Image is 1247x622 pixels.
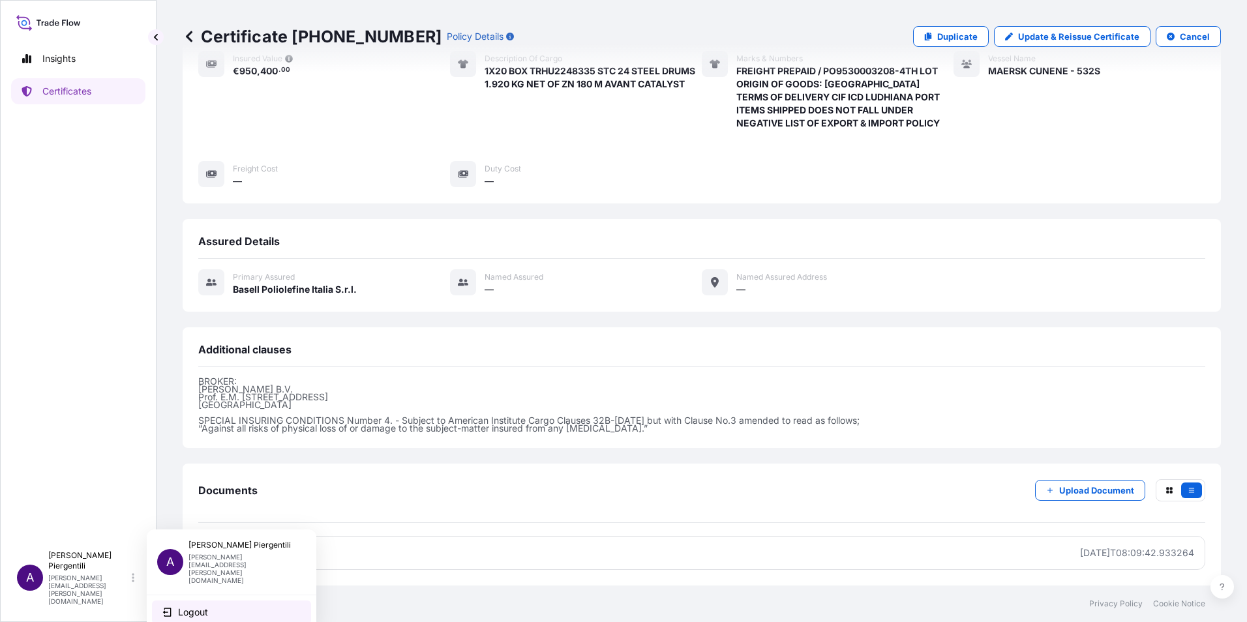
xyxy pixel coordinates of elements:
p: Insights [42,52,76,65]
p: Policy Details [447,30,503,43]
p: [PERSON_NAME][EMAIL_ADDRESS][PERSON_NAME][DOMAIN_NAME] [48,574,129,605]
p: Update & Reissue Certificate [1018,30,1139,43]
span: Named Assured [485,272,543,282]
p: [PERSON_NAME] Piergentili [48,550,129,571]
span: Logout [178,606,208,619]
span: 1X20 BOX TRHU2248335 STC 24 STEEL DRUMS 1.920 KG NET OF ZN 180 M AVANT CATALYST [485,65,695,91]
a: Update & Reissue Certificate [994,26,1150,47]
span: Additional clauses [198,343,292,356]
a: Privacy Policy [1089,599,1143,609]
span: Documents [198,484,258,497]
span: A [26,571,34,584]
span: Assured Details [198,235,280,248]
span: Primary assured [233,272,295,282]
span: — [485,283,494,296]
span: A [166,555,174,569]
p: Cancel [1180,30,1210,43]
p: [PERSON_NAME] Piergentili [188,540,295,550]
button: Cancel [1156,26,1221,47]
a: PDFCertificate[DATE]T08:09:42.933264 [198,536,1205,570]
p: Certificate [PHONE_NUMBER] [183,26,442,47]
span: Freight Cost [233,164,278,174]
span: Duty Cost [485,164,521,174]
a: Certificates [11,78,145,104]
span: — [736,283,745,296]
p: Duplicate [937,30,978,43]
a: Cookie Notice [1153,599,1205,609]
a: Insights [11,46,145,72]
p: Upload Document [1059,484,1134,497]
span: — [485,175,494,188]
div: [DATE]T08:09:42.933264 [1080,546,1194,559]
span: — [233,175,242,188]
span: FREIGHT PREPAID / PO9530003208-4TH LOT ORIGIN OF GOODS: [GEOGRAPHIC_DATA] TERMS OF DELIVERY CIF I... [736,65,954,130]
p: [PERSON_NAME][EMAIL_ADDRESS][PERSON_NAME][DOMAIN_NAME] [188,553,295,584]
a: Duplicate [913,26,989,47]
span: Basell Poliolefine Italia S.r.l. [233,283,357,296]
p: BROKER: [PERSON_NAME] B.V. Prof. E.M. [STREET_ADDRESS] [GEOGRAPHIC_DATA] SPECIAL INSURING CONDITI... [198,378,1205,432]
p: Certificates [42,85,91,98]
span: Named Assured Address [736,272,827,282]
button: Upload Document [1035,480,1145,501]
